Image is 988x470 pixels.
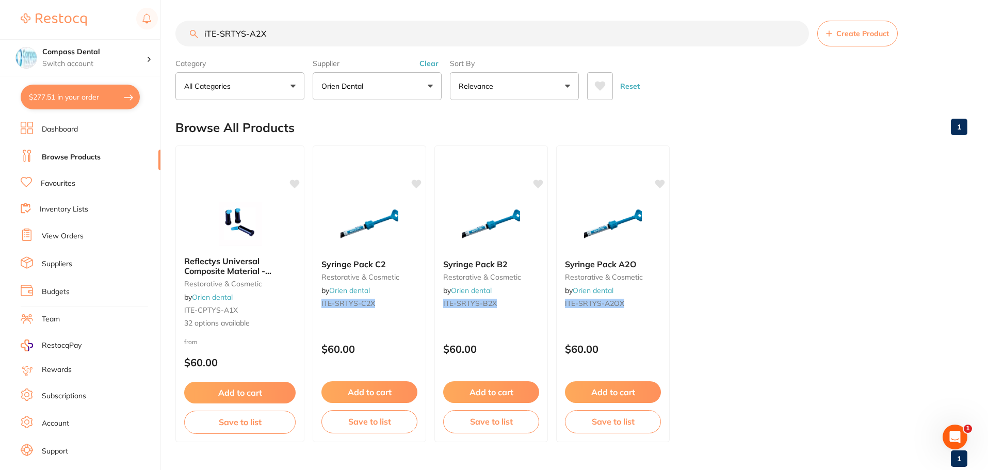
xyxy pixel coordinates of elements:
[321,343,417,355] p: $60.00
[42,446,68,457] a: Support
[951,117,967,137] a: 1
[951,448,967,469] a: 1
[943,425,967,449] iframe: Intercom live chat
[579,200,646,251] img: Syringe Pack A2O
[42,259,72,269] a: Suppliers
[321,273,417,281] small: restorative & cosmetic
[450,72,579,100] button: Relevance
[42,314,60,325] a: Team
[450,59,579,68] label: Sort By
[21,339,82,351] a: RestocqPay
[443,343,539,355] p: $60.00
[184,356,296,368] p: $60.00
[964,425,972,433] span: 1
[565,259,637,269] span: Syringe Pack A2O
[184,382,296,403] button: Add to cart
[451,286,492,295] a: Orien dental
[184,280,296,288] small: restorative & cosmetic
[21,13,87,26] img: Restocq Logo
[321,260,417,269] b: Syringe Pack C2
[184,293,233,302] span: by
[617,72,643,100] button: Reset
[565,273,661,281] small: restorative & cosmetic
[329,286,370,295] a: Orien dental
[458,200,525,251] img: Syringe Pack B2
[21,339,33,351] img: RestocqPay
[42,341,82,351] span: RestocqPay
[313,72,442,100] button: Orien dental
[184,318,296,329] span: 32 options available
[443,286,492,295] span: by
[321,410,417,433] button: Save to list
[459,81,497,91] p: Relevance
[336,200,403,251] img: Syringe Pack C2
[313,59,442,68] label: Supplier
[40,204,88,215] a: Inventory Lists
[192,293,233,302] a: Orien dental
[21,8,87,31] a: Restocq Logo
[184,256,296,275] b: Reflectys Universal Composite Material - Capsules & Syringes
[42,152,101,163] a: Browse Products
[321,286,370,295] span: by
[184,338,198,346] span: from
[42,287,70,297] a: Budgets
[836,29,889,38] span: Create Product
[565,299,624,308] em: ITE-SRTYS-A2OX
[817,21,898,46] button: Create Product
[565,381,661,403] button: Add to cart
[184,305,238,315] span: ITE-CPTYS-A1X
[175,72,304,100] button: All Categories
[206,197,273,248] img: Reflectys Universal Composite Material - Capsules & Syringes
[175,21,809,46] input: Search Products
[443,260,539,269] b: Syringe Pack B2
[321,259,386,269] span: Syringe Pack C2
[573,286,613,295] a: Orien dental
[42,418,69,429] a: Account
[321,381,417,403] button: Add to cart
[565,343,661,355] p: $60.00
[42,124,78,135] a: Dashboard
[16,47,37,68] img: Compass Dental
[443,410,539,433] button: Save to list
[565,286,613,295] span: by
[443,259,508,269] span: Syringe Pack B2
[42,391,86,401] a: Subscriptions
[42,231,84,241] a: View Orders
[443,273,539,281] small: restorative & cosmetic
[184,256,271,285] span: Reflectys Universal Composite Material - Capsules & Syringes
[42,47,147,57] h4: Compass Dental
[443,381,539,403] button: Add to cart
[321,299,375,308] em: ITE-SRTYS-C2X
[42,59,147,69] p: Switch account
[41,179,75,189] a: Favourites
[42,365,72,375] a: Rewards
[565,260,661,269] b: Syringe Pack A2O
[175,59,304,68] label: Category
[565,410,661,433] button: Save to list
[321,81,367,91] p: Orien dental
[184,411,296,433] button: Save to list
[184,81,235,91] p: All Categories
[416,59,442,68] button: Clear
[21,85,140,109] button: $277.51 in your order
[175,121,295,135] h2: Browse All Products
[443,299,497,308] em: ITE-SRTYS-B2X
